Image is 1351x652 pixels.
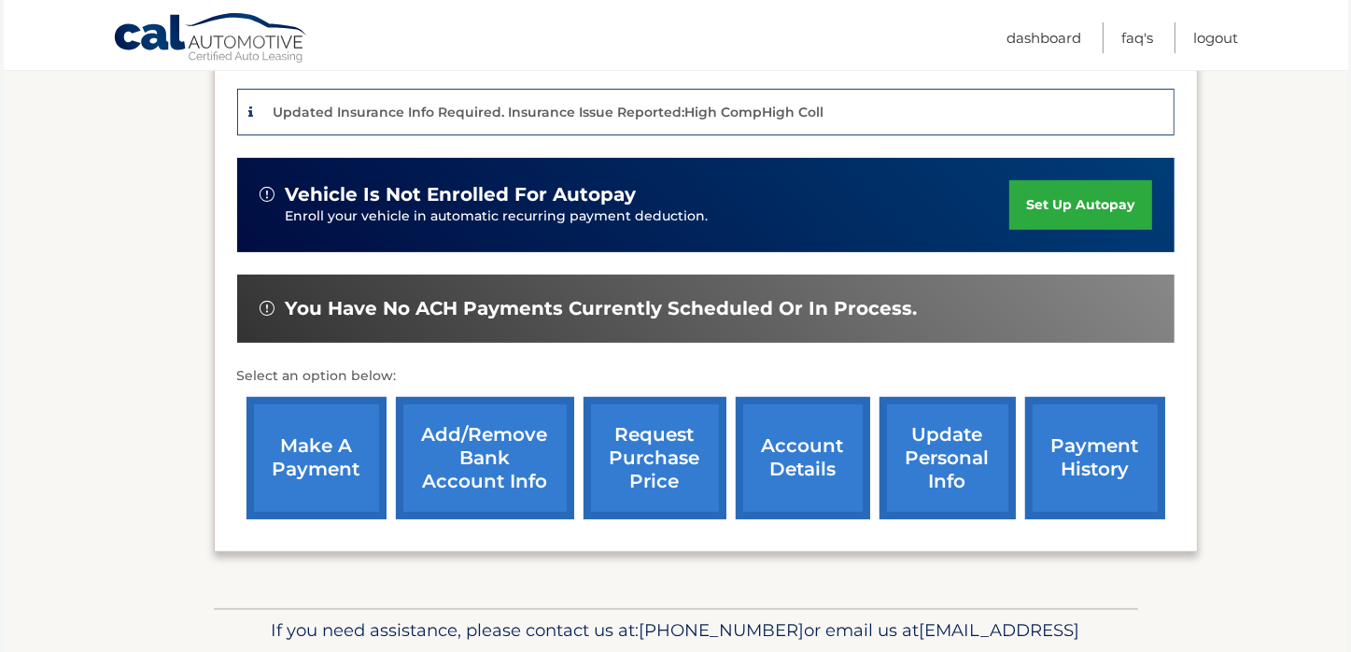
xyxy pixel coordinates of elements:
img: alert-white.svg [260,187,274,202]
p: Select an option below: [237,365,1175,388]
a: make a payment [246,397,387,519]
a: Add/Remove bank account info [396,397,574,519]
a: update personal info [880,397,1016,519]
a: set up autopay [1009,180,1151,230]
img: alert-white.svg [260,301,274,316]
p: Enroll your vehicle in automatic recurring payment deduction. [286,206,1010,227]
a: request purchase price [584,397,726,519]
a: payment history [1025,397,1165,519]
a: account details [736,397,870,519]
a: Dashboard [1007,22,1082,53]
span: You have no ACH payments currently scheduled or in process. [286,297,918,320]
span: [PHONE_NUMBER] [640,619,805,641]
p: Updated Insurance Info Required. Insurance Issue Reported:High CompHigh Coll [274,104,824,120]
a: Cal Automotive [113,12,309,66]
span: vehicle is not enrolled for autopay [286,183,637,206]
a: Logout [1194,22,1239,53]
a: FAQ's [1122,22,1154,53]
